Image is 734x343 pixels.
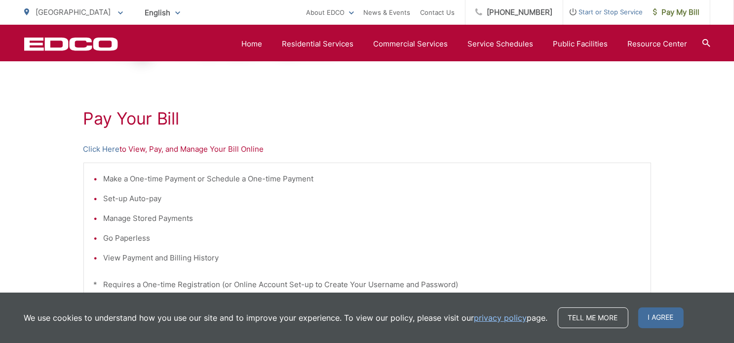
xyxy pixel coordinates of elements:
p: to View, Pay, and Manage Your Bill Online [83,143,651,155]
a: EDCD logo. Return to the homepage. [24,37,118,51]
p: We use cookies to understand how you use our site and to improve your experience. To view our pol... [24,312,548,324]
a: privacy policy [474,312,527,324]
li: Make a One-time Payment or Schedule a One-time Payment [104,173,641,185]
a: News & Events [364,6,411,18]
a: Commercial Services [374,38,448,50]
li: View Payment and Billing History [104,252,641,264]
span: English [138,4,188,21]
a: Service Schedules [468,38,534,50]
a: Resource Center [628,38,688,50]
p: * Requires a One-time Registration (or Online Account Set-up to Create Your Username and Password) [94,279,641,291]
h1: Pay Your Bill [83,109,651,129]
a: Contact Us [421,6,455,18]
span: [GEOGRAPHIC_DATA] [36,7,111,17]
li: Set-up Auto-pay [104,193,641,205]
a: Public Facilities [553,38,608,50]
li: Manage Stored Payments [104,213,641,224]
a: Home [242,38,263,50]
li: Go Paperless [104,232,641,244]
span: Pay My Bill [653,6,700,18]
a: Residential Services [282,38,354,50]
a: About EDCO [307,6,354,18]
a: Click Here [83,143,120,155]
